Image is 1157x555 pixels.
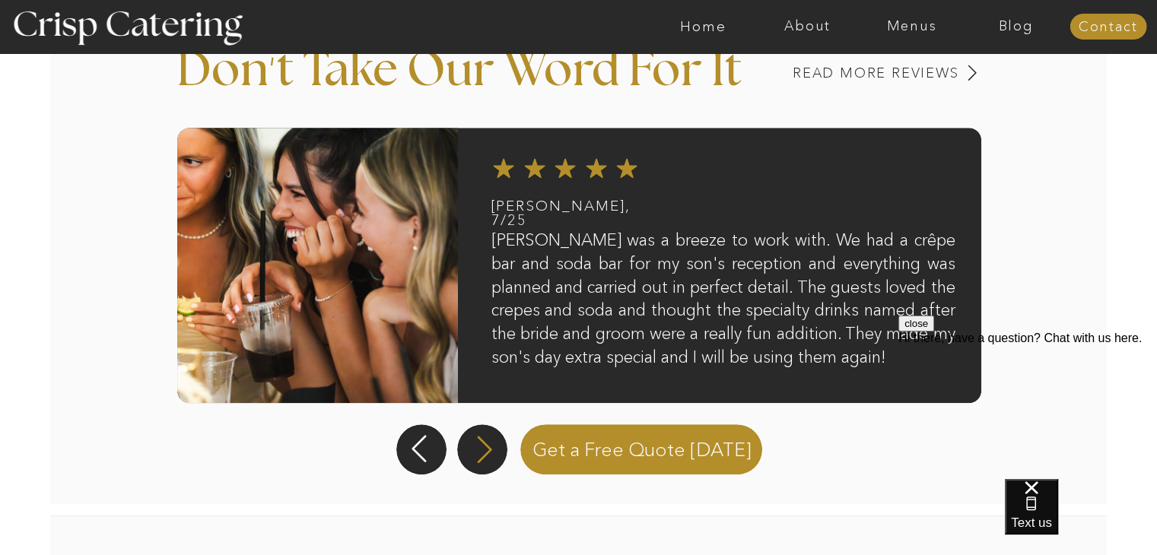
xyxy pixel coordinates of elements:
a: Get a Free Quote [DATE] [514,421,771,474]
iframe: podium webchat widget bubble [1005,479,1157,555]
a: Blog [964,19,1068,34]
a: About [755,19,860,34]
p: Don t Take Our Word For It [177,47,780,117]
a: Contact [1070,20,1146,35]
h3: ' [241,49,304,87]
a: Read MORE REVIEWS [718,66,959,81]
h3: [PERSON_NAME] was a breeze to work with. We had a crêpe bar and soda bar for my son's reception a... [491,229,955,378]
iframe: podium webchat widget prompt [898,316,1157,498]
h2: [PERSON_NAME], 7/25 [491,198,616,228]
a: Menus [860,19,964,34]
a: Home [651,19,755,34]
